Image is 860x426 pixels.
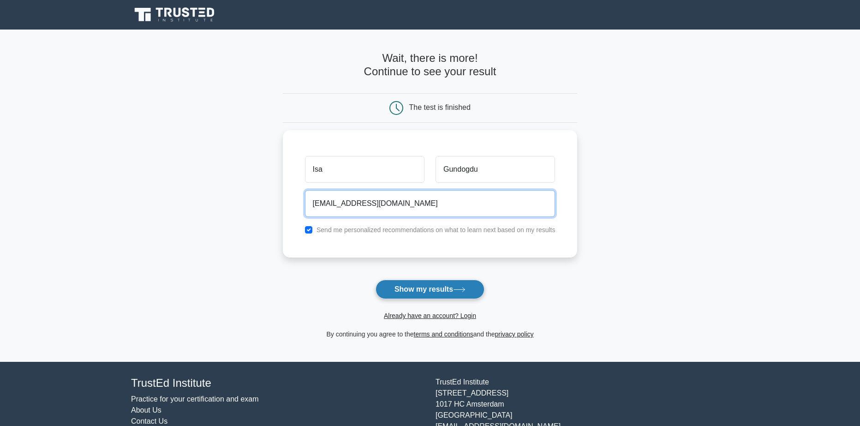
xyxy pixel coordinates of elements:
input: Email [305,190,555,217]
div: The test is finished [409,103,471,111]
a: terms and conditions [414,330,473,338]
a: privacy policy [495,330,534,338]
div: By continuing you agree to the and the [277,329,583,340]
a: Contact Us [131,417,167,425]
input: First name [305,156,424,183]
h4: Wait, there is more! Continue to see your result [283,52,578,78]
a: Practice for your certification and exam [131,395,259,403]
button: Show my results [376,280,484,299]
a: About Us [131,406,161,414]
label: Send me personalized recommendations on what to learn next based on my results [317,226,555,234]
h4: TrustEd Institute [131,377,424,390]
a: Already have an account? Login [384,312,476,319]
input: Last name [436,156,555,183]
